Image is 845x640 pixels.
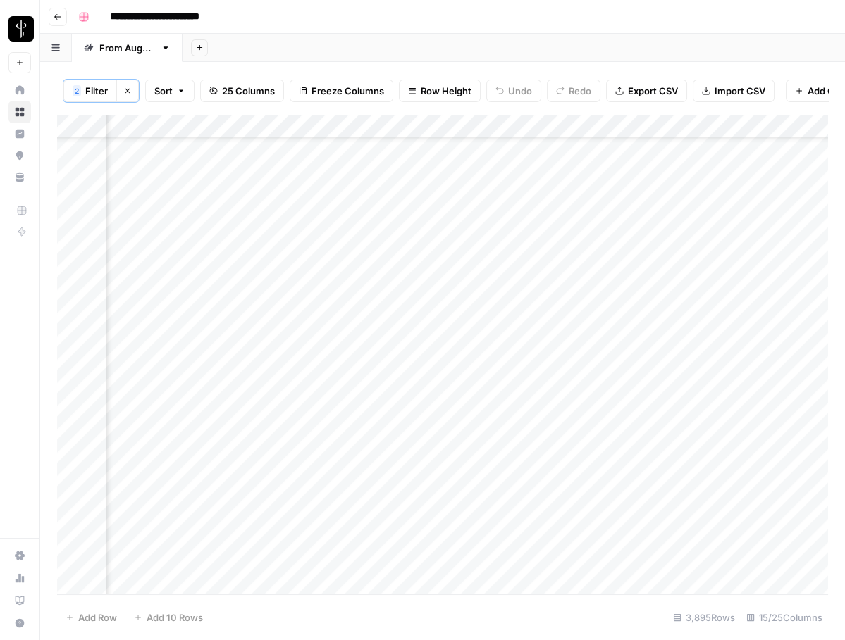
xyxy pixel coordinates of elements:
button: 25 Columns [200,80,284,102]
button: Redo [547,80,600,102]
button: Export CSV [606,80,687,102]
span: Freeze Columns [312,84,384,98]
button: Undo [486,80,541,102]
a: From [DATE] [72,34,183,62]
span: 25 Columns [222,84,275,98]
span: Filter [85,84,108,98]
div: 15/25 Columns [741,606,828,629]
span: Row Height [421,84,471,98]
button: Import CSV [693,80,775,102]
span: 2 [75,85,79,96]
div: From [DATE] [99,41,155,55]
span: Add Row [78,610,117,625]
img: LP Production Workloads Logo [8,16,34,42]
span: Redo [569,84,591,98]
button: Row Height [399,80,481,102]
a: Learning Hub [8,589,31,612]
a: Usage [8,567,31,589]
a: Browse [8,101,31,123]
button: Workspace: LP Production Workloads [8,11,31,46]
button: Freeze Columns [290,80,393,102]
button: Sort [145,80,195,102]
span: Undo [508,84,532,98]
a: Settings [8,544,31,567]
div: 3,895 Rows [667,606,741,629]
a: Home [8,79,31,101]
button: 2Filter [63,80,116,102]
button: Add Row [57,606,125,629]
span: Add 10 Rows [147,610,203,625]
a: Your Data [8,166,31,189]
a: Opportunities [8,144,31,167]
button: Help + Support [8,612,31,634]
span: Export CSV [628,84,678,98]
span: Import CSV [715,84,765,98]
a: Insights [8,123,31,145]
span: Sort [154,84,173,98]
button: Add 10 Rows [125,606,211,629]
div: 2 [73,85,81,96]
